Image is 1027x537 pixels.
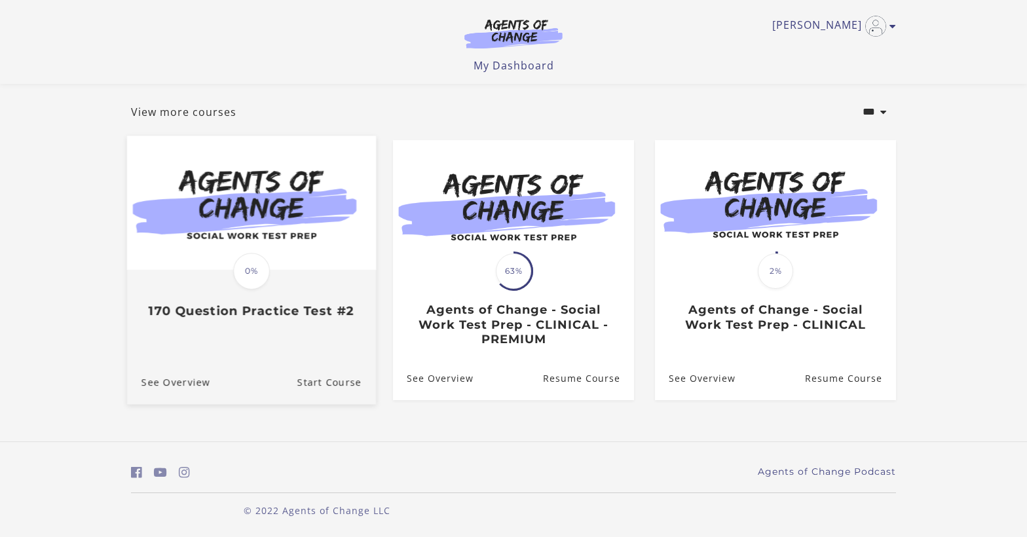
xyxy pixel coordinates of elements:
a: Agents of Change Podcast [758,465,896,479]
span: 0% [233,253,270,289]
a: Agents of Change - Social Work Test Prep - CLINICAL: Resume Course [805,357,896,399]
a: Agents of Change - Social Work Test Prep - CLINICAL: See Overview [655,357,736,399]
a: Agents of Change - Social Work Test Prep - CLINICAL - PREMIUM: Resume Course [543,357,634,399]
i: https://www.facebook.com/groups/aswbtestprep (Open in a new window) [131,466,142,479]
h3: Agents of Change - Social Work Test Prep - CLINICAL [669,303,882,332]
i: https://www.instagram.com/agentsofchangeprep/ (Open in a new window) [179,466,190,479]
a: View more courses [131,104,236,120]
img: Agents of Change Logo [451,18,576,48]
a: https://www.instagram.com/agentsofchangeprep/ (Open in a new window) [179,463,190,482]
h3: Agents of Change - Social Work Test Prep - CLINICAL - PREMIUM [407,303,620,347]
a: My Dashboard [474,58,554,73]
a: https://www.youtube.com/c/AgentsofChangeTestPrepbyMeaganMitchell (Open in a new window) [154,463,167,482]
a: Toggle menu [772,16,889,37]
p: © 2022 Agents of Change LLC [131,504,503,517]
a: https://www.facebook.com/groups/aswbtestprep (Open in a new window) [131,463,142,482]
h3: 170 Question Practice Test #2 [141,303,362,318]
a: Agents of Change - Social Work Test Prep - CLINICAL - PREMIUM: See Overview [393,357,474,399]
i: https://www.youtube.com/c/AgentsofChangeTestPrepbyMeaganMitchell (Open in a new window) [154,466,167,479]
span: 2% [758,253,793,289]
a: 170 Question Practice Test #2: See Overview [127,360,210,403]
a: 170 Question Practice Test #2: Resume Course [297,360,376,403]
span: 63% [496,253,531,289]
